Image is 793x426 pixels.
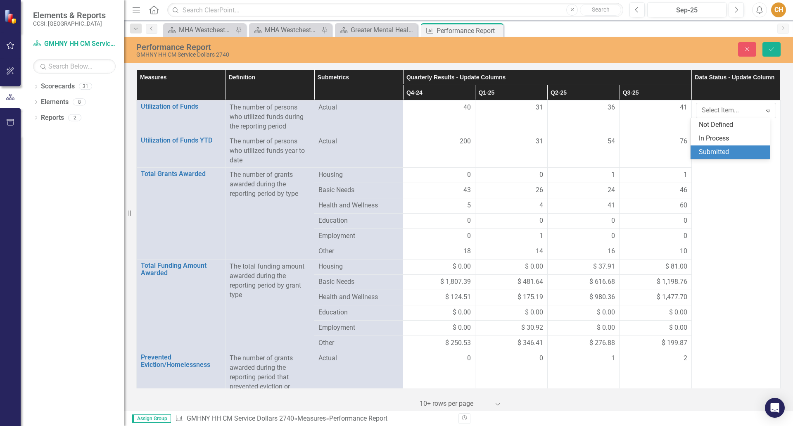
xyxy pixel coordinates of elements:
[680,186,687,195] span: 46
[536,247,543,256] span: 14
[41,98,69,107] a: Elements
[179,25,233,35] div: MHA Westchester - HH CM Service Dollars Landing Page
[337,25,415,35] a: Greater Mental Health of NY Landing Page
[318,277,399,287] span: Basic Needs
[318,262,399,271] span: Housing
[650,5,724,15] div: Sep-25
[318,170,399,180] span: Housing
[539,201,543,210] span: 4
[318,308,399,317] span: Education
[318,338,399,348] span: Other
[136,52,498,58] div: GMHNY HH CM Service Dollars 2740
[518,277,543,287] span: $ 481.64
[318,103,399,112] span: Actual
[453,308,471,317] span: $ 0.00
[187,414,294,422] a: GMHNY HH CM Service Dollars 2740
[141,137,221,144] a: Utilization of Funds YTD
[460,137,471,146] span: 200
[318,293,399,302] span: Health and Wellness
[265,25,319,35] div: MHA Westchester - HH NonMedCM Landing Page
[463,186,471,195] span: 43
[657,293,687,302] span: $ 1,477.70
[230,354,310,401] div: The number of grants awarded during the reporting period that prevented eviction or homelessness
[611,170,615,180] span: 1
[589,338,615,348] span: $ 276.88
[297,414,326,422] a: Measures
[165,25,233,35] a: MHA Westchester - HH CM Service Dollars Landing Page
[33,59,116,74] input: Search Below...
[608,137,615,146] span: 54
[611,354,615,363] span: 1
[33,10,106,20] span: Elements & Reports
[536,186,543,195] span: 26
[589,293,615,302] span: $ 980.36
[41,82,75,91] a: Scorecards
[684,216,687,226] span: 0
[467,216,471,226] span: 0
[525,262,543,271] span: $ 0.00
[593,262,615,271] span: $ 37.91
[539,216,543,226] span: 0
[699,148,765,157] div: Submitted
[318,216,399,226] span: Education
[684,170,687,180] span: 1
[141,262,221,276] a: Total Funding Amount Awarded
[251,25,319,35] a: MHA Westchester - HH NonMedCM Landing Page
[657,277,687,287] span: $ 1,198.76
[662,338,687,348] span: $ 199.87
[608,186,615,195] span: 24
[68,114,81,121] div: 2
[539,170,543,180] span: 0
[318,186,399,195] span: Basic Needs
[771,2,786,17] button: CH
[611,231,615,241] span: 0
[699,134,765,143] div: In Process
[608,247,615,256] span: 16
[167,3,623,17] input: Search ClearPoint...
[684,231,687,241] span: 0
[665,262,687,271] span: $ 81.00
[453,323,471,333] span: $ 0.00
[684,354,687,363] span: 2
[463,103,471,112] span: 40
[680,103,687,112] span: 41
[318,323,399,333] span: Employment
[141,170,221,178] a: Total Grants Awarded
[589,277,615,287] span: $ 616.68
[518,338,543,348] span: $ 346.41
[669,308,687,317] span: $ 0.00
[141,354,221,368] a: Prevented Eviction/Homelessness
[318,137,399,146] span: Actual
[680,201,687,210] span: 60
[73,99,86,106] div: 8
[597,323,615,333] span: $ 0.00
[33,20,106,27] small: CCSI: [GEOGRAPHIC_DATA]
[580,4,621,16] button: Search
[611,216,615,226] span: 0
[230,103,310,131] div: The number of persons who utilized funds during the reporting period
[467,354,471,363] span: 0
[230,137,310,165] div: The number of persons who utilized funds year to date
[699,120,765,130] div: Not Defined
[525,308,543,317] span: $ 0.00
[318,231,399,241] span: Employment
[680,137,687,146] span: 76
[521,323,543,333] span: $ 30.92
[539,231,543,241] span: 1
[318,247,399,256] span: Other
[467,170,471,180] span: 0
[467,201,471,210] span: 5
[437,26,501,36] div: Performance Report
[536,103,543,112] span: 31
[608,201,615,210] span: 41
[608,103,615,112] span: 36
[351,25,415,35] div: Greater Mental Health of NY Landing Page
[597,308,615,317] span: $ 0.00
[33,39,116,49] a: GMHNY HH CM Service Dollars 2740
[669,323,687,333] span: $ 0.00
[445,338,471,348] span: $ 250.53
[132,414,171,423] span: Assign Group
[518,293,543,302] span: $ 175.19
[79,83,92,90] div: 31
[318,201,399,210] span: Health and Wellness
